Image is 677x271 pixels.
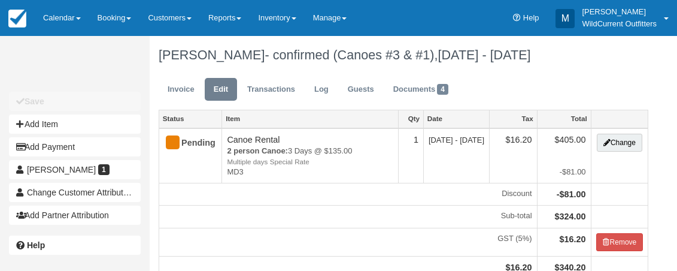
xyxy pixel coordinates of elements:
[429,135,484,144] span: [DATE] - [DATE]
[222,110,398,127] a: Item
[538,110,591,127] a: Total
[582,18,657,30] p: WildCurrent Outfitters
[9,92,141,111] button: Save
[438,47,531,62] span: [DATE] - [DATE]
[555,9,575,28] div: M
[159,48,648,62] h1: [PERSON_NAME]- confirmed (Canoes #3 & #1),
[27,240,45,250] b: Help
[597,134,642,152] button: Change
[9,236,141,255] a: Help
[555,212,586,221] strong: $324.00
[542,167,586,178] em: -$81.00
[98,164,110,175] span: 1
[557,189,586,199] strong: -$81.00
[164,188,532,200] em: Discount
[159,78,204,101] a: Invoice
[227,146,288,155] strong: 2 person Canoe
[560,234,586,244] strong: $16.20
[384,78,457,101] a: Documents4
[25,97,44,106] b: Save
[9,183,141,202] button: Change Customer Attribution
[164,210,532,222] em: Sub-total
[9,115,141,134] button: Add Item
[305,78,338,101] a: Log
[399,110,423,127] a: Qty
[339,78,383,101] a: Guests
[222,128,399,183] td: Canoe Rental
[27,188,135,197] span: Change Customer Attribution
[164,233,532,245] em: GST (5%)
[227,146,393,167] em: 3 Days @ $135.00
[9,160,141,179] a: [PERSON_NAME] 1
[164,134,207,153] div: Pending
[9,137,141,156] button: Add Payment
[489,128,537,183] td: $16.20
[537,128,591,183] td: $405.00
[437,84,448,95] span: 4
[27,165,96,174] span: [PERSON_NAME]
[8,10,26,28] img: checkfront-main-nav-mini-logo.png
[227,157,393,167] em: Multiple days Special Rate
[238,78,304,101] a: Transactions
[582,6,657,18] p: [PERSON_NAME]
[399,128,424,183] td: 1
[424,110,489,127] a: Date
[227,167,393,178] em: MD3
[596,233,643,251] button: Remove
[513,14,521,22] i: Help
[490,110,537,127] a: Tax
[205,78,237,101] a: Edit
[9,206,141,225] button: Add Partner Attribution
[159,110,221,127] a: Status
[523,13,539,22] span: Help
